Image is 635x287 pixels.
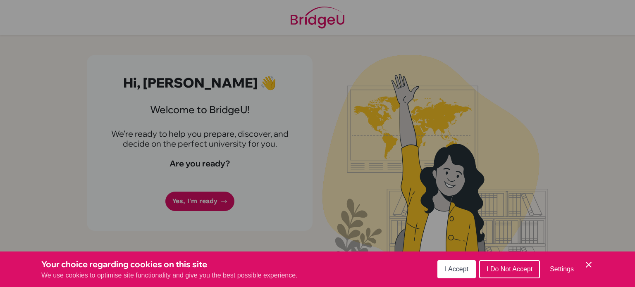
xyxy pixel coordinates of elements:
button: I Accept [437,260,476,278]
span: I Accept [445,266,468,273]
span: Settings [550,266,574,273]
span: I Do Not Accept [487,266,532,273]
button: I Do Not Accept [479,260,540,278]
button: Save and close [584,260,594,270]
h3: Your choice regarding cookies on this site [41,258,298,270]
button: Settings [543,261,580,278]
p: We use cookies to optimise site functionality and give you the best possible experience. [41,270,298,280]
